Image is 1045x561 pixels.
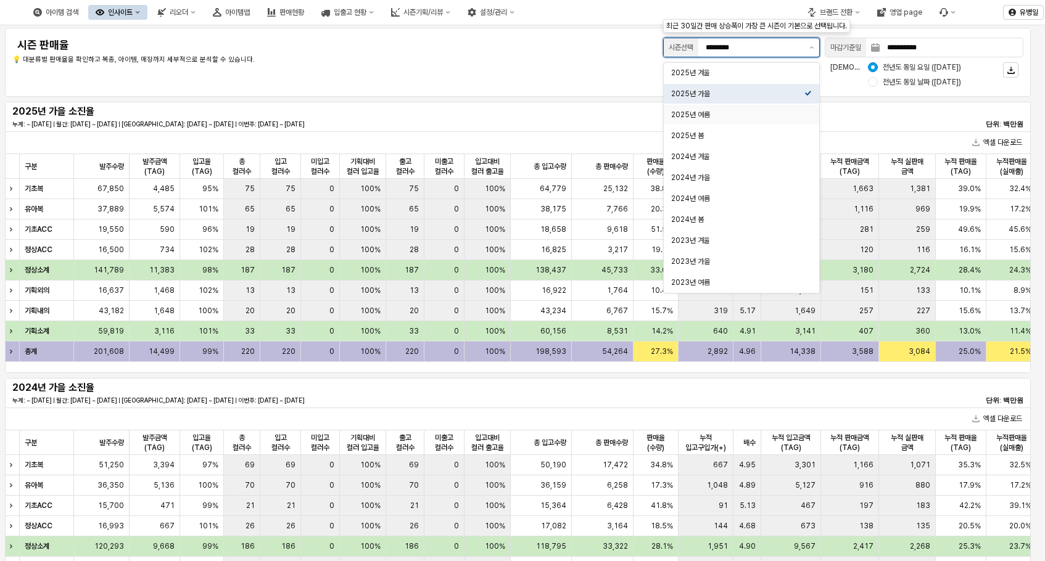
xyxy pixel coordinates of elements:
span: 5.17 [740,306,756,316]
span: 187 [281,265,295,275]
span: 15.7% [651,306,673,316]
span: 60,156 [540,326,566,336]
span: 15.6% [1009,245,1031,255]
span: 배수 [743,438,756,448]
span: 37,889 [97,204,124,214]
span: 50,190 [540,460,566,470]
div: 판매현황 [260,5,312,20]
div: 인사이트 [108,8,133,17]
span: 판매율(수량) [638,433,673,452]
span: 100% [485,265,505,275]
div: Menu item 6 [932,5,963,20]
span: 1,166 [853,460,874,470]
span: 누적 입고금액(TAG) [766,433,816,452]
span: 19 [246,224,255,234]
span: 407 [859,326,874,336]
span: 0 [329,460,334,470]
span: 총 입고수량 [534,162,566,171]
span: 45.6% [1009,224,1031,234]
button: 엑셀 다운로드 [967,411,1027,426]
span: 75 [409,184,419,194]
div: 브랜드 전환 [800,5,867,20]
div: Expand row [5,240,21,260]
span: 20 [286,306,295,316]
span: 0 [329,224,334,234]
span: 69 [245,460,255,470]
span: 64,779 [540,184,566,194]
span: 8.9% [1014,285,1031,295]
span: 13 [410,285,419,295]
div: 입출고 현황 [334,8,366,17]
div: 아이템맵 [205,5,257,20]
span: 102% [199,245,218,255]
span: 1,764 [607,285,628,295]
span: 360 [915,326,930,336]
div: Expand row [5,321,21,341]
span: 20 [246,306,255,316]
span: 141,789 [94,265,124,275]
span: 17,472 [603,460,628,470]
strong: 유아복 [25,205,43,213]
span: 319 [714,306,728,316]
span: 0 [329,285,334,295]
span: 0 [329,204,334,214]
span: 입고대비 컬러 출고율 [469,433,505,452]
span: 1,649 [795,306,816,316]
div: Expand row [5,496,21,515]
span: 3,394 [153,460,175,470]
span: 98% [202,265,218,275]
span: 총 입고수량 [534,438,566,448]
span: 19 [286,224,295,234]
span: 13.0% [959,326,981,336]
span: 누적판매율(실매출) [991,157,1031,176]
span: 16,922 [542,285,566,295]
span: 54,264 [602,346,628,356]
span: [DEMOGRAPHIC_DATA] 기준: [830,63,929,72]
span: 입고율(TAG) [185,157,218,176]
span: 69 [286,460,295,470]
span: 전년도 동일 날짜 ([DATE]) [883,77,961,87]
span: 100% [360,245,381,255]
span: 총 판매수량 [595,438,628,448]
span: 220 [282,346,295,356]
span: 100% [360,346,381,356]
span: 59,819 [98,326,124,336]
span: 0 [454,265,459,275]
span: 11.4% [1010,326,1031,336]
span: 13 [286,285,295,295]
div: 2024년 봄 [671,215,804,224]
span: 누적판매율(실매출) [991,433,1031,452]
span: 구분 [25,438,37,448]
span: 0 [329,245,334,255]
span: 0 [454,245,459,255]
p: 유병일 [1020,7,1038,17]
span: 100% [485,285,505,295]
div: 아이템 검색 [46,8,78,17]
span: 28 [410,245,419,255]
div: Expand row [5,455,21,475]
span: 100% [360,326,381,336]
span: 27.3% [651,346,673,356]
span: 6,767 [606,306,628,316]
span: 11,383 [149,265,175,275]
span: 미입고 컬러수 [306,157,334,176]
span: 미출고 컬러수 [429,433,459,452]
span: 누적 실판매 금액 [884,157,930,176]
span: 18,658 [540,224,566,234]
span: 227 [917,306,930,316]
span: 10.4% [651,285,673,295]
span: 20 [410,306,419,316]
span: 0 [454,460,459,470]
div: 브랜드 전환 [820,8,853,17]
span: 7,766 [606,204,628,214]
div: 아이템 검색 [26,5,86,20]
span: 75 [245,184,255,194]
span: 출고 컬러수 [391,433,419,452]
button: 제안 사항 표시 [804,38,819,57]
span: 33 [245,326,255,336]
span: 19.1% [651,245,673,255]
span: 0 [329,326,334,336]
span: 49.6% [958,224,981,234]
span: 5,574 [153,204,175,214]
strong: 기초복 [25,184,43,193]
